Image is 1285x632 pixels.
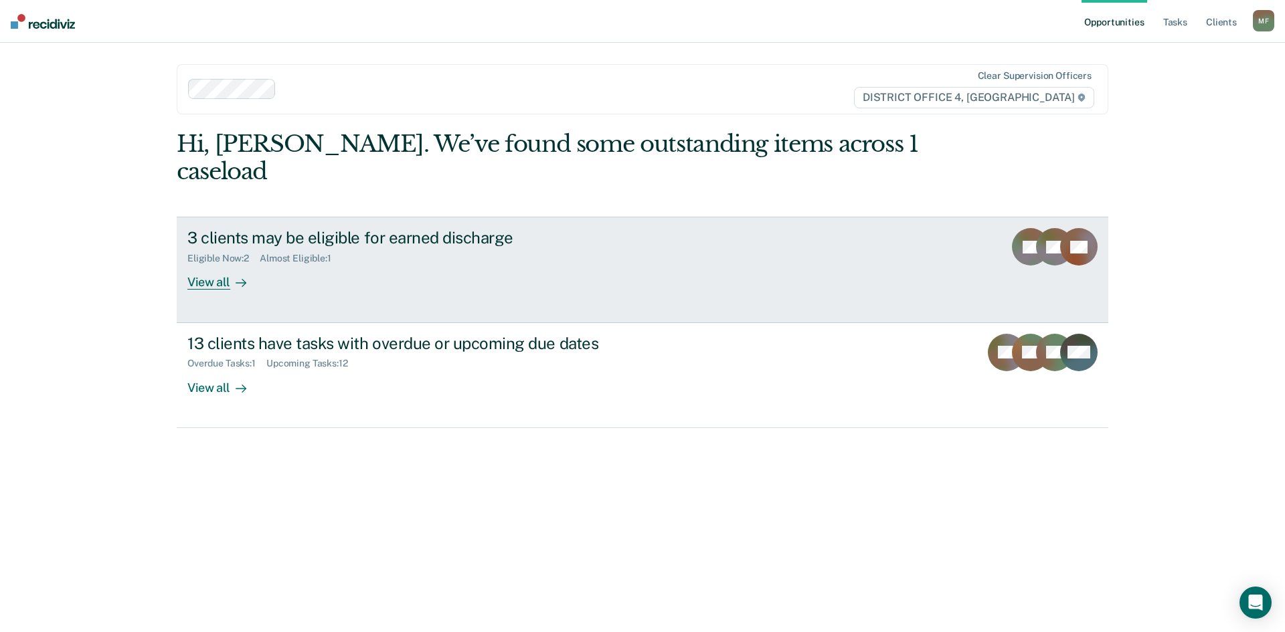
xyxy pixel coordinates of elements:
[978,70,1092,82] div: Clear supervision officers
[187,253,260,264] div: Eligible Now : 2
[187,264,262,290] div: View all
[266,358,359,369] div: Upcoming Tasks : 12
[260,253,342,264] div: Almost Eligible : 1
[1253,10,1274,31] div: M F
[187,228,657,247] div: 3 clients may be eligible for earned discharge
[187,369,262,395] div: View all
[177,130,922,185] div: Hi, [PERSON_NAME]. We’ve found some outstanding items across 1 caseload
[1253,10,1274,31] button: MF
[177,217,1108,322] a: 3 clients may be eligible for earned dischargeEligible Now:2Almost Eligible:1View all
[854,87,1094,108] span: DISTRICT OFFICE 4, [GEOGRAPHIC_DATA]
[187,334,657,353] div: 13 clients have tasks with overdue or upcoming due dates
[187,358,266,369] div: Overdue Tasks : 1
[177,323,1108,428] a: 13 clients have tasks with overdue or upcoming due datesOverdue Tasks:1Upcoming Tasks:12View all
[11,14,75,29] img: Recidiviz
[1239,587,1272,619] div: Open Intercom Messenger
